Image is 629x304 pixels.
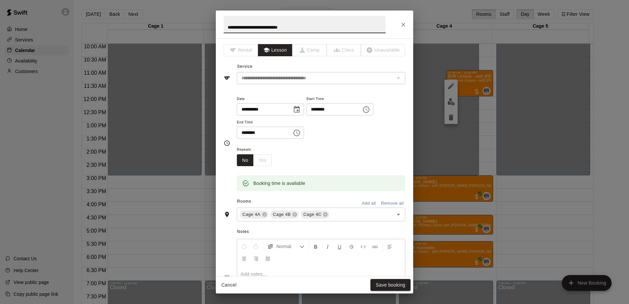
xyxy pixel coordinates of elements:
[358,198,379,209] button: Add all
[262,252,273,264] button: Justify Align
[237,154,272,166] div: outlined button group
[292,44,327,56] span: The type of an existing booking cannot be changed
[306,95,373,104] span: Start Time
[322,241,333,252] button: Format Italics
[370,279,411,291] button: Save booking
[224,211,230,218] svg: Rooms
[346,241,357,252] button: Format Strikethrough
[301,211,329,218] div: Cage 4C
[224,44,258,56] span: The type of an existing booking cannot be changed
[237,72,405,84] div: The service of an existing booking cannot be changed
[360,103,373,116] button: Choose time, selected time is 11:00 AM
[276,243,299,250] span: Normal
[369,241,381,252] button: Insert Link
[240,211,263,218] span: Cage 4A
[237,118,304,127] span: End Time
[237,145,277,154] span: Repeats
[334,241,345,252] button: Format Underline
[301,211,324,218] span: Cage 4C
[237,95,304,104] span: Date
[258,44,292,56] button: Lesson
[361,44,405,56] span: The type of an existing booking cannot be changed
[218,279,239,291] button: Cancel
[397,19,409,31] button: Close
[270,211,294,218] span: Cage 4B
[240,211,268,218] div: Cage 4A
[264,241,307,252] button: Formatting Options
[250,241,262,252] button: Redo
[224,274,230,281] svg: Notes
[224,140,230,146] svg: Timing
[224,75,230,81] svg: Service
[290,126,303,139] button: Choose time, selected time is 12:00 PM
[250,252,262,264] button: Right Align
[239,241,250,252] button: Undo
[237,199,251,204] span: Rooms
[327,44,362,56] span: The type of an existing booking cannot be changed
[394,210,403,219] button: Open
[310,241,321,252] button: Format Bold
[237,64,253,69] span: Service
[358,241,369,252] button: Insert Code
[290,103,303,116] button: Choose date, selected date is Aug 20, 2025
[239,252,250,264] button: Center Align
[270,211,299,218] div: Cage 4B
[237,227,405,237] span: Notes
[379,198,405,209] button: Remove all
[237,154,254,166] button: No
[384,241,395,252] button: Left Align
[253,177,305,189] div: Booking time is available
